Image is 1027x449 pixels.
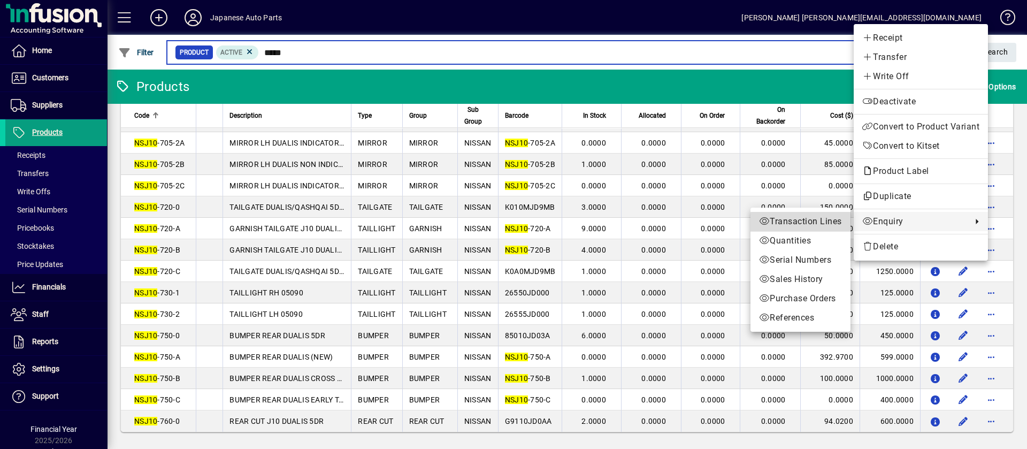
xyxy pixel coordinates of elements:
[759,311,842,324] span: References
[759,292,842,305] span: Purchase Orders
[862,120,979,133] span: Convert to Product Variant
[759,215,842,228] span: Transaction Lines
[759,273,842,286] span: Sales History
[862,32,979,44] span: Receipt
[862,166,934,176] span: Product Label
[862,51,979,64] span: Transfer
[862,140,979,153] span: Convert to Kitset
[862,190,979,203] span: Duplicate
[862,215,967,228] span: Enquiry
[862,95,979,108] span: Deactivate
[759,234,842,247] span: Quantities
[759,254,842,267] span: Serial Numbers
[854,92,988,111] button: Deactivate product
[862,240,979,253] span: Delete
[862,70,979,83] span: Write Off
